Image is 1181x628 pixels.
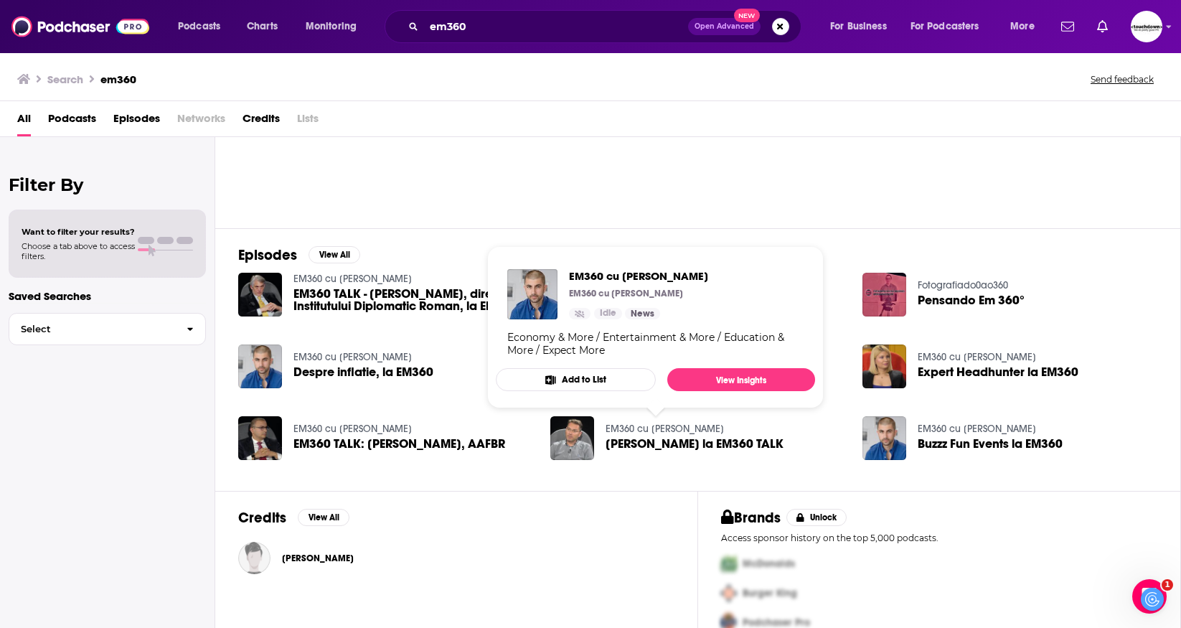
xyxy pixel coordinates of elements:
[507,269,557,319] a: EM360 cu Adi Maniutiu
[238,246,297,264] h2: Episodes
[100,72,136,86] h3: em360
[293,438,505,450] span: EM360 TALK: [PERSON_NAME], AAFBR
[282,553,354,564] span: [PERSON_NAME]
[721,533,1157,543] p: Access sponsor history on the top 5,000 podcasts.
[9,324,175,334] span: Select
[238,246,360,264] a: EpisodesView All
[1086,73,1158,85] button: Send feedback
[862,273,906,317] img: Pensando Em 360°
[594,308,622,319] a: Idle
[17,107,31,136] a: All
[238,509,349,527] a: CreditsView All
[47,72,83,86] h3: Search
[862,345,906,388] a: Expert Headhunter la EM360
[820,15,905,38] button: open menu
[293,273,412,285] a: EM360 cu Adi Maniutiu
[48,107,96,136] a: Podcasts
[1000,15,1053,38] button: open menu
[862,416,906,460] img: Buzzz Fun Events la EM360
[293,288,533,312] a: EM360 TALK - Dan Petre, directorul Institutului Diplomatic Roman, la EM360
[901,15,1000,38] button: open menu
[309,246,360,263] button: View All
[715,549,743,578] img: First Pro Logo
[569,269,708,283] span: EM360 cu [PERSON_NAME]
[550,416,594,460] img: Dan Manolescu la EM360 TALK
[496,368,656,391] button: Add to List
[515,78,523,205] div: 0
[721,509,781,527] h2: Brands
[1091,14,1114,39] a: Show notifications dropdown
[293,288,533,312] span: EM360 TALK - [PERSON_NAME], directorul Institutului Diplomatic Roman, la EM360
[238,509,286,527] h2: Credits
[238,535,674,581] button: Max KurtonMax Kurton
[9,313,206,345] button: Select
[296,15,375,38] button: open menu
[247,17,278,37] span: Charts
[743,558,795,570] span: McDonalds
[600,306,616,321] span: Idle
[606,438,784,450] a: Dan Manolescu la EM360 TALK
[178,17,220,37] span: Podcasts
[918,366,1078,378] a: Expert Headhunter la EM360
[734,9,760,22] span: New
[238,273,282,317] img: EM360 TALK - Dan Petre, directorul Institutului Diplomatic Roman, la EM360
[1162,579,1173,591] span: 1
[293,438,505,450] a: EM360 TALK: Iancu Guda, AAFBR
[507,331,804,357] div: Economy & More / Entertainment & More / Education & More / Expect More
[238,542,270,574] img: Max Kurton
[1010,17,1035,37] span: More
[918,438,1063,450] a: Buzzz Fun Events la EM360
[786,509,847,526] button: Unlock
[918,351,1036,363] a: EM360 cu Adi Maniutiu
[113,107,160,136] a: Episodes
[168,15,239,38] button: open menu
[297,107,319,136] span: Lists
[918,294,1025,306] a: Pensando Em 360°
[11,13,149,40] img: Podchaser - Follow, Share and Rate Podcasts
[1131,11,1162,42] span: Logged in as jvervelde
[606,423,724,435] a: EM360 cu Adi Maniutiu
[237,15,286,38] a: Charts
[1131,11,1162,42] img: User Profile
[695,23,754,30] span: Open Advanced
[22,241,135,261] span: Choose a tab above to access filters.
[1055,14,1080,39] a: Show notifications dropdown
[625,308,660,319] a: News
[569,288,683,299] p: EM360 cu [PERSON_NAME]
[298,509,349,526] button: View All
[390,72,530,211] a: 0
[238,345,282,388] a: Despre inflatie, la EM360
[606,438,784,450] span: [PERSON_NAME] la EM360 TALK
[293,366,433,378] span: Despre inflatie, la EM360
[911,17,979,37] span: For Podcasters
[293,351,412,363] a: EM360 cu Adi Maniutiu
[918,279,1008,291] a: Fotografiado0ao360
[177,107,225,136] span: Networks
[22,227,135,237] span: Want to filter your results?
[424,15,688,38] input: Search podcasts, credits, & more...
[238,416,282,460] img: EM360 TALK: Iancu Guda, AAFBR
[293,423,412,435] a: EM360 cu Adi Maniutiu
[715,578,743,608] img: Second Pro Logo
[688,18,761,35] button: Open AdvancedNew
[667,368,815,391] a: View Insights
[9,174,206,195] h2: Filter By
[243,107,280,136] a: Credits
[9,289,206,303] p: Saved Searches
[398,10,815,43] div: Search podcasts, credits, & more...
[569,269,708,283] a: EM360 cu Adi Maniutiu
[830,17,887,37] span: For Business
